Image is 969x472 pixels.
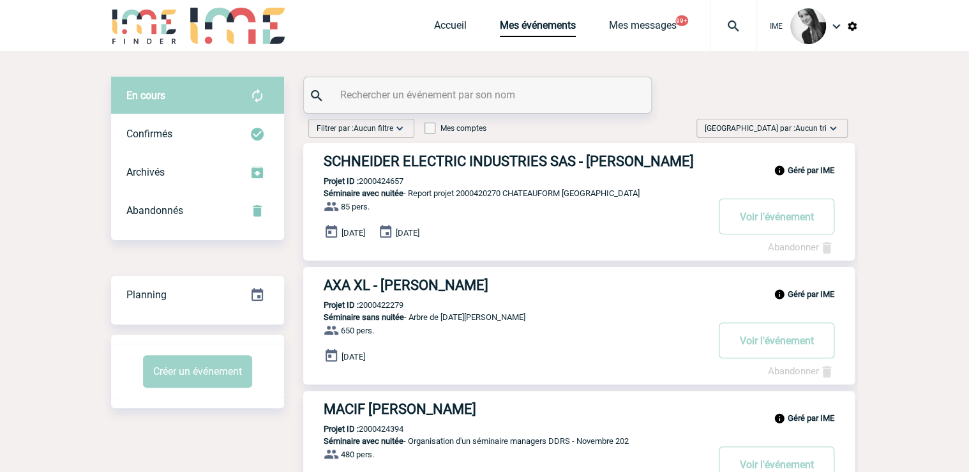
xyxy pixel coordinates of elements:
span: 650 pers. [341,326,374,335]
span: 85 pers. [341,202,370,211]
p: 2000424394 [303,424,403,434]
b: Projet ID : [324,300,359,310]
label: Mes comptes [424,124,486,133]
p: - Arbre de [DATE][PERSON_NAME] [303,312,707,322]
img: baseline_expand_more_white_24dp-b.png [393,122,406,135]
a: Mes événements [500,19,576,37]
a: Abandonner [768,241,834,253]
button: 99+ [675,15,688,26]
img: IME-Finder [111,8,177,44]
span: IME [770,22,783,31]
img: info_black_24dp.svg [774,165,785,176]
b: Géré par IME [788,413,834,423]
span: Abandonnés [126,204,183,217]
p: 2000424657 [303,176,403,186]
a: Mes messages [609,19,677,37]
span: Confirmés [126,128,172,140]
span: Planning [126,289,167,301]
span: [DATE] [396,228,419,238]
b: Projet ID : [324,424,359,434]
span: [GEOGRAPHIC_DATA] par : [705,122,827,135]
div: Retrouvez ici tous vos événements annulés [111,192,284,230]
p: - Organisation d'un séminaire managers DDRS - Novembre 202 [303,436,707,446]
span: Filtrer par : [317,122,393,135]
div: Retrouvez ici tous vos événements organisés par date et état d'avancement [111,276,284,314]
b: Géré par IME [788,289,834,299]
p: - Report projet 2000420270 CHATEAUFORM [GEOGRAPHIC_DATA] [303,188,707,198]
span: [DATE] [342,228,365,238]
span: 480 pers. [341,450,374,459]
p: 2000422279 [303,300,403,310]
h3: SCHNEIDER ELECTRIC INDUSTRIES SAS - [PERSON_NAME] [324,153,707,169]
span: Aucun tri [795,124,827,133]
span: Séminaire sans nuitée [324,312,404,322]
span: Séminaire avec nuitée [324,188,403,198]
a: Planning [111,275,284,313]
span: En cours [126,89,165,102]
button: Voir l'événement [719,199,834,234]
img: info_black_24dp.svg [774,289,785,300]
b: Projet ID : [324,176,359,186]
a: Abandonner [768,365,834,377]
input: Rechercher un événement par son nom [337,86,621,104]
b: Géré par IME [788,165,834,175]
button: Voir l'événement [719,323,834,358]
a: AXA XL - [PERSON_NAME] [303,277,855,293]
img: info_black_24dp.svg [774,413,785,424]
img: baseline_expand_more_white_24dp-b.png [827,122,839,135]
span: [DATE] [342,352,365,362]
span: Séminaire avec nuitée [324,436,403,446]
button: Créer un événement [143,355,252,388]
span: Archivés [126,166,165,178]
a: SCHNEIDER ELECTRIC INDUSTRIES SAS - [PERSON_NAME] [303,153,855,169]
div: Retrouvez ici tous les événements que vous avez décidé d'archiver [111,153,284,192]
img: 101050-0.jpg [790,8,826,44]
a: MACIF [PERSON_NAME] [303,401,855,417]
div: Retrouvez ici tous vos évènements avant confirmation [111,77,284,115]
h3: MACIF [PERSON_NAME] [324,401,707,417]
span: Aucun filtre [354,124,393,133]
a: Accueil [434,19,467,37]
h3: AXA XL - [PERSON_NAME] [324,277,707,293]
